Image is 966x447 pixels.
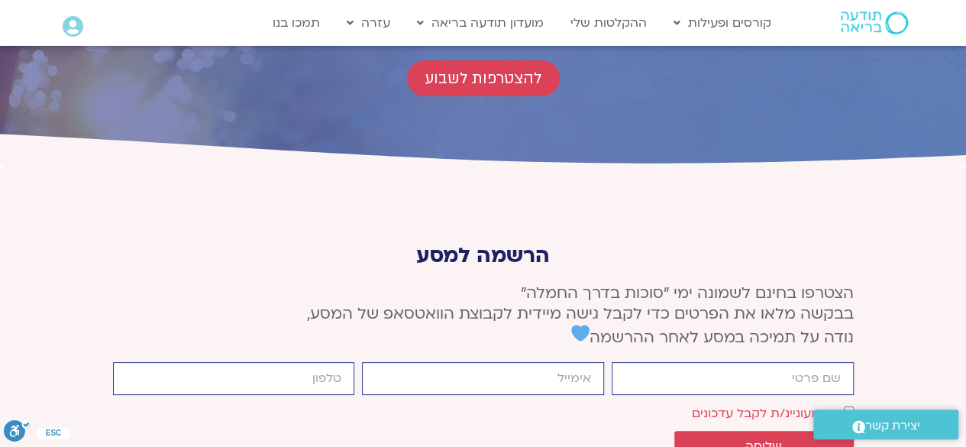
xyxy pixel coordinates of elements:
input: שם פרטי [612,362,854,395]
a: ההקלטות שלי [563,8,654,37]
span: בבקשה מלאו את הפרטים כדי לקבל גישה מיידית לקבוצת הוואטסאפ של המסע, [307,303,854,324]
input: אימייל [362,362,604,395]
p: הצטרפו בחינם לשמונה ימי ״סוכות בדרך החמלה״ [113,283,854,348]
span: להצטרפות לשבוע [425,70,541,87]
img: תודעה בריאה [841,11,908,34]
a: מועדון תודעה בריאה [409,8,551,37]
img: 💙 [571,324,590,342]
a: תמכו בנו [265,8,328,37]
a: יצירת קשר [813,410,958,439]
input: מותר להשתמש רק במספרים ותווי טלפון (#, -, *, וכו'). [113,362,355,395]
a: קורסים ופעילות [666,8,779,37]
span: יצירת קשר [865,416,920,436]
a: להצטרפות לשבוע [407,60,560,96]
p: הרשמה למסע [113,244,854,267]
a: עזרה [339,8,398,37]
label: אני מעוניינ/ת לקבל עדכונים [692,405,840,422]
span: נודה על תמיכה במסע לאחר ההרשמה [571,327,854,348]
